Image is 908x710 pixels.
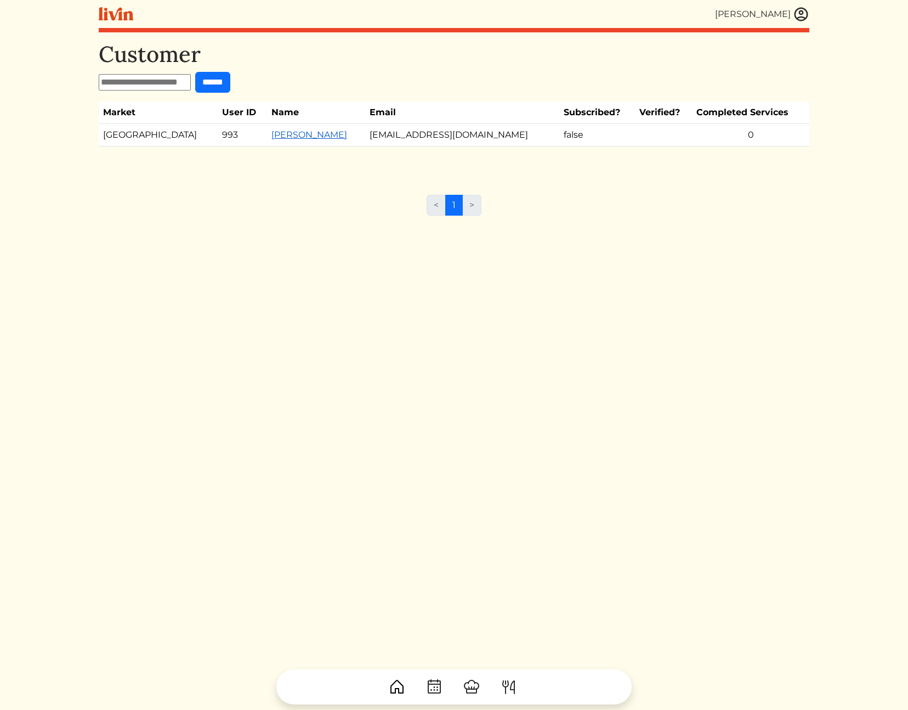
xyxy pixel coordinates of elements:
nav: Page [427,195,481,224]
img: ForkKnife-55491504ffdb50bab0c1e09e7649658475375261d09fd45db06cec23bce548bf.svg [500,678,518,696]
img: livin-logo-a0d97d1a881af30f6274990eb6222085a2533c92bbd1e4f22c21b4f0d0e3210c.svg [99,7,133,21]
th: Completed Services [692,102,809,124]
th: User ID [218,102,267,124]
img: House-9bf13187bcbb5817f509fe5e7408150f90897510c4275e13d0d5fca38e0b5951.svg [388,678,406,696]
a: [PERSON_NAME] [271,129,347,140]
td: 0 [692,124,809,146]
h1: Customer [99,41,809,67]
td: false [559,124,635,146]
th: Email [365,102,559,124]
th: Market [99,102,218,124]
td: [EMAIL_ADDRESS][DOMAIN_NAME] [365,124,559,146]
img: CalendarDots-5bcf9d9080389f2a281d69619e1c85352834be518fbc73d9501aef674afc0d57.svg [425,678,443,696]
a: 1 [445,195,463,216]
th: Verified? [635,102,692,124]
td: [GEOGRAPHIC_DATA] [99,124,218,146]
th: Subscribed? [559,102,635,124]
td: 993 [218,124,267,146]
img: ChefHat-a374fb509e4f37eb0702ca99f5f64f3b6956810f32a249b33092029f8484b388.svg [463,678,480,696]
img: user_account-e6e16d2ec92f44fc35f99ef0dc9cddf60790bfa021a6ecb1c896eb5d2907b31c.svg [793,6,809,22]
div: [PERSON_NAME] [715,8,791,21]
th: Name [267,102,365,124]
